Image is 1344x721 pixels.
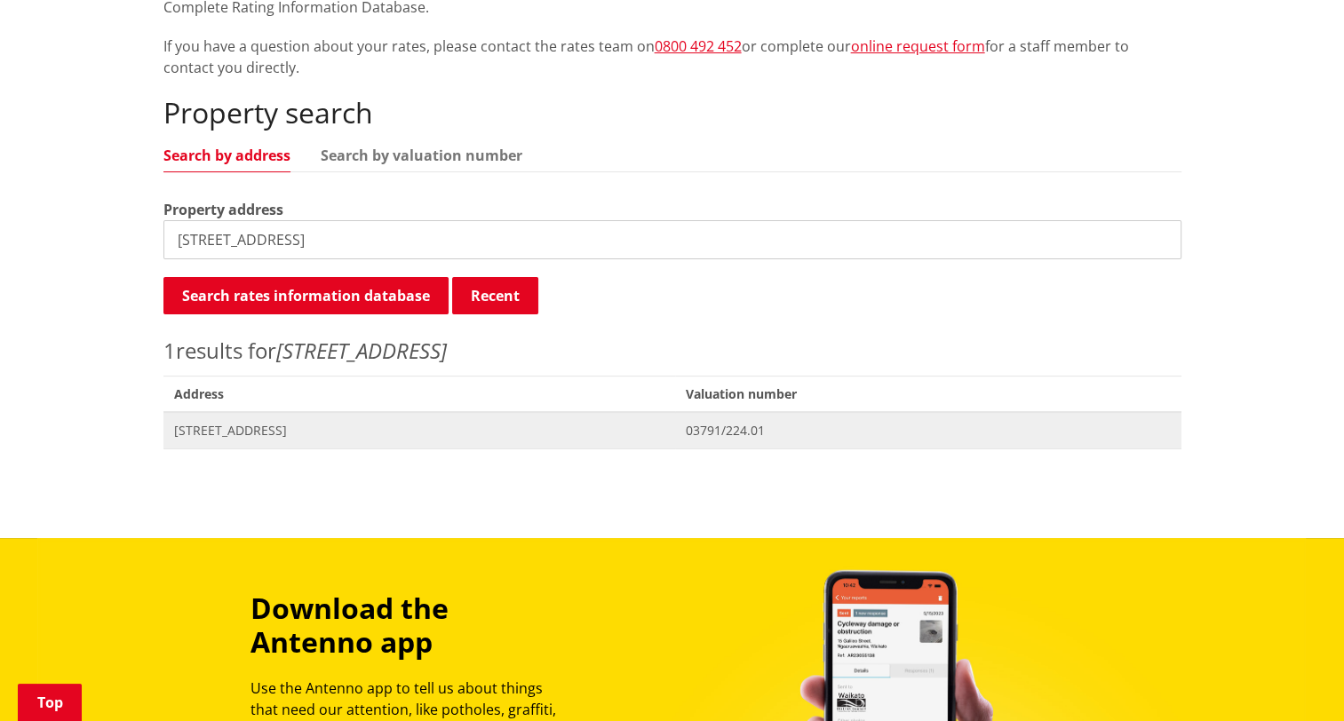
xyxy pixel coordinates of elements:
a: Top [18,684,82,721]
a: Search by address [163,148,290,162]
span: Address [163,376,676,412]
span: [STREET_ADDRESS] [174,422,665,440]
button: Search rates information database [163,277,449,314]
h3: Download the Antenno app [251,591,572,660]
iframe: Messenger Launcher [1262,646,1326,710]
a: 0800 492 452 [655,36,742,56]
p: results for [163,335,1181,367]
button: Recent [452,277,538,314]
input: e.g. Duke Street NGARUAWAHIA [163,220,1181,259]
label: Property address [163,199,283,220]
span: Valuation number [675,376,1181,412]
a: [STREET_ADDRESS] 03791/224.01 [163,412,1181,448]
a: online request form [851,36,985,56]
span: 1 [163,336,176,365]
h2: Property search [163,96,1181,130]
p: If you have a question about your rates, please contact the rates team on or complete our for a s... [163,36,1181,78]
a: Search by valuation number [321,148,522,162]
span: 03791/224.01 [686,422,1170,440]
em: [STREET_ADDRESS] [276,336,447,365]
